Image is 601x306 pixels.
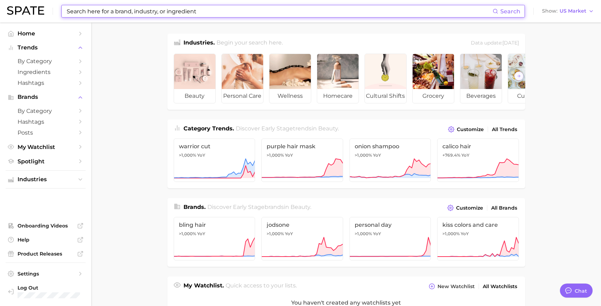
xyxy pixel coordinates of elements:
span: by Category [18,58,74,64]
span: >1,000% [267,152,284,158]
span: All Brands [491,205,517,211]
span: grocery [413,89,454,103]
span: >1,000% [355,231,372,236]
button: Customize [446,203,485,213]
span: YoY [197,231,205,237]
span: jodsone [267,222,338,228]
a: personal day>1,000% YoY [349,217,431,260]
span: >1,000% [179,231,196,236]
span: personal day [355,222,426,228]
span: New Watchlist [438,284,475,290]
span: wellness [269,89,311,103]
a: Help [6,234,86,245]
span: Discover Early Stage brands in . [207,204,311,210]
button: ShowUS Market [540,7,596,16]
button: Brands [6,92,86,102]
span: Help [18,237,74,243]
a: wellness [269,54,311,103]
a: cultural shifts [365,54,407,103]
span: Spotlight [18,158,74,165]
span: >1,000% [267,231,284,236]
a: calico hair+769.4% YoY [437,138,519,182]
a: Log out. Currently logged in with e-mail bpendergast@diginsights.com. [6,283,86,300]
button: Industries [6,174,86,185]
h1: Industries. [183,39,215,48]
span: >1,000% [442,231,460,236]
span: Product Releases [18,251,74,257]
span: All Watchlists [483,284,517,290]
span: YoY [373,152,381,158]
a: Ingredients [6,67,86,77]
span: beauty [318,125,338,132]
span: >1,000% [179,152,196,158]
span: bling hair [179,222,250,228]
a: purple hair mask>1,000% YoY [261,138,343,182]
span: All Trends [492,127,517,132]
span: onion shampoo [355,143,426,150]
span: YoY [461,152,469,158]
h1: My Watchlist. [183,281,224,291]
span: Customize [456,205,483,211]
a: All Trends [490,125,519,134]
span: beverages [460,89,502,103]
span: My Watchlist [18,144,74,150]
a: homecare [317,54,359,103]
a: Onboarding Videos [6,220,86,231]
span: Hashtags [18,80,74,86]
a: All Brands [489,203,519,213]
span: Home [18,30,74,37]
a: Home [6,28,86,39]
a: jodsone>1,000% YoY [261,217,343,260]
span: Show [542,9,557,13]
span: YoY [285,152,293,158]
a: bling hair>1,000% YoY [174,217,255,260]
span: beauty [174,89,215,103]
a: Hashtags [6,77,86,88]
span: Search [500,8,520,15]
a: All Watchlists [481,282,519,291]
span: YoY [197,152,205,158]
span: >1,000% [355,152,372,158]
span: warrior cut [179,143,250,150]
span: by Category [18,108,74,114]
span: Brands [18,94,74,100]
span: Ingredients [18,69,74,75]
a: Posts [6,127,86,138]
span: Settings [18,271,74,277]
a: beauty [174,54,216,103]
a: Settings [6,268,86,279]
span: Onboarding Videos [18,223,74,229]
span: Customize [457,127,484,132]
span: YoY [461,231,469,237]
span: Log Out [18,285,94,291]
span: purple hair mask [267,143,338,150]
a: Product Releases [6,249,86,259]
a: Spotlight [6,156,86,167]
a: kiss colors and care>1,000% YoY [437,217,519,260]
span: personal care [222,89,263,103]
span: Industries [18,176,74,183]
span: cultural shifts [365,89,406,103]
span: Posts [18,129,74,136]
span: homecare [317,89,359,103]
a: My Watchlist [6,142,86,152]
span: calico hair [442,143,514,150]
img: SPATE [7,6,44,15]
button: New Watchlist [427,281,476,291]
div: Data update: [DATE] [471,39,519,48]
span: kiss colors and care [442,222,514,228]
a: personal care [221,54,263,103]
button: Scroll Right [514,72,523,81]
h2: Quick access to your lists. [226,281,297,291]
span: YoY [285,231,293,237]
span: Trends [18,45,74,51]
button: Trends [6,42,86,53]
span: Hashtags [18,118,74,125]
span: Discover Early Stage trends in . [236,125,339,132]
a: by Category [6,106,86,116]
h2: Begin your search here. [216,39,283,48]
a: beverages [460,54,502,103]
span: US Market [560,9,586,13]
a: warrior cut>1,000% YoY [174,138,255,182]
input: Search here for a brand, industry, or ingredient [66,5,493,17]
